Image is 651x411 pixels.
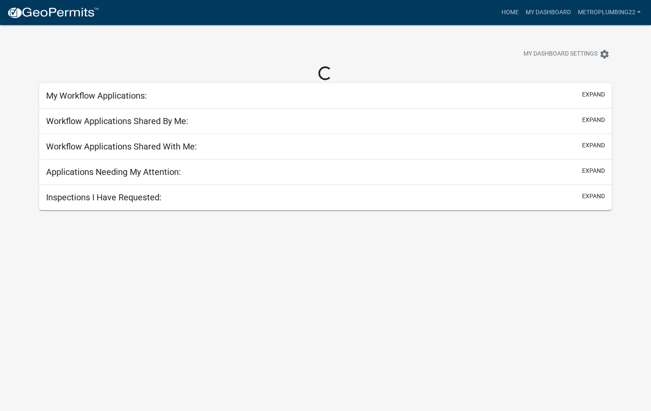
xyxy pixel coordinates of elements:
[46,167,181,177] h5: Applications Needing My Attention:
[582,90,605,99] button: expand
[46,192,162,202] h5: Inspections I Have Requested:
[582,115,605,125] button: expand
[522,4,574,21] a: My Dashboard
[46,90,147,101] h5: My Workflow Applications:
[582,141,605,150] button: expand
[498,4,522,21] a: Home
[517,46,617,62] button: My Dashboard Settingssettings
[523,49,598,59] span: My Dashboard Settings
[582,166,605,175] button: expand
[46,116,188,126] h5: Workflow Applications Shared By Me:
[582,192,605,201] button: expand
[46,141,197,152] h5: Workflow Applications Shared With Me:
[599,49,610,59] i: settings
[574,4,644,21] a: metroplumbing22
